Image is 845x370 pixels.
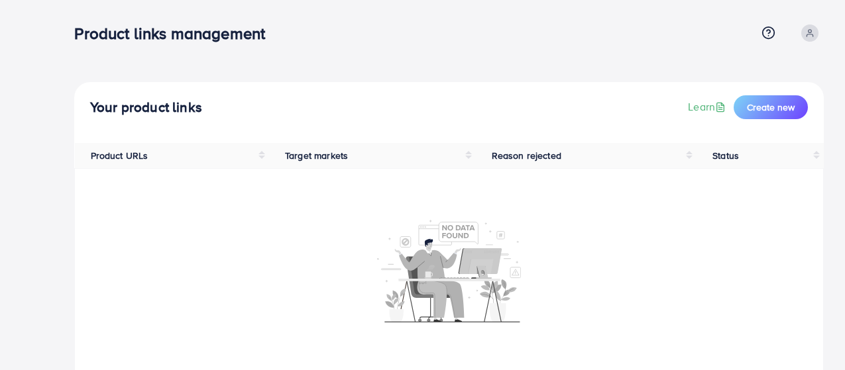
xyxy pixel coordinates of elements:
[688,99,728,115] a: Learn
[747,101,795,114] span: Create new
[492,149,561,162] span: Reason rejected
[91,149,148,162] span: Product URLs
[377,218,522,322] img: No account
[712,149,739,162] span: Status
[74,24,276,43] h3: Product links management
[734,95,808,119] button: Create new
[285,149,348,162] span: Target markets
[90,99,202,116] h4: Your product links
